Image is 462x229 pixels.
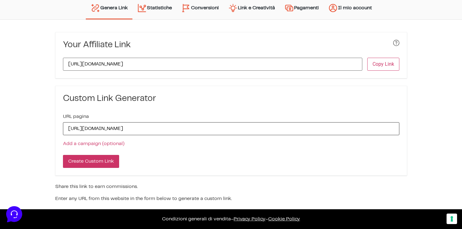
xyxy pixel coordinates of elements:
button: Home [5,172,43,186]
a: Add a campaign (optional) [63,141,124,146]
img: dark [20,35,32,47]
iframe: Customerly Messenger Launcher [5,205,23,223]
h3: Your Affiliate Link [63,40,131,50]
p: – – [6,215,456,223]
img: dark [10,35,22,47]
p: Aiuto [95,181,104,186]
img: payments.svg [284,3,294,13]
input: Create Custom Link [63,155,119,168]
p: Enter any URL from this website in the form below to generate a custom link. [55,195,407,202]
a: Il mio account [323,1,377,16]
a: Condizioni generali di vendita [162,217,231,221]
p: Messaggi [53,181,70,186]
label: URL pagina [63,114,89,119]
a: Privacy Policy [234,217,265,221]
a: Pagamenti [280,1,323,16]
button: Messaggi [43,172,81,186]
a: Statistiche [132,1,177,16]
img: account.svg [328,3,338,13]
span: Cookie Policy [268,217,300,221]
img: generate-link.svg [90,3,100,13]
img: dark [30,35,42,47]
a: Genera Link [86,1,132,15]
a: Conversioni [177,1,223,16]
p: Share this link to earn commissions. [55,183,407,190]
span: Trova una risposta [10,77,48,81]
img: conversion-2.svg [181,3,191,13]
span: Le tue conversazioni [10,25,52,30]
img: creativity.svg [228,3,238,13]
button: Inizia una conversazione [10,52,114,64]
h3: Custom Link Generator [63,94,399,104]
p: Home [19,181,29,186]
button: Aiuto [81,172,119,186]
span: Inizia una conversazione [40,56,91,60]
a: Link e Creatività [223,1,280,16]
img: stats.svg [137,3,147,13]
input: Cerca un articolo... [14,90,101,96]
h2: Ciao da Marketers 👋 [5,5,104,15]
a: Apri Centro Assistenza [66,77,114,81]
button: Copy Link [367,58,399,71]
button: Le tue preferenze relative al consenso per le tecnologie di tracciamento [447,214,457,224]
